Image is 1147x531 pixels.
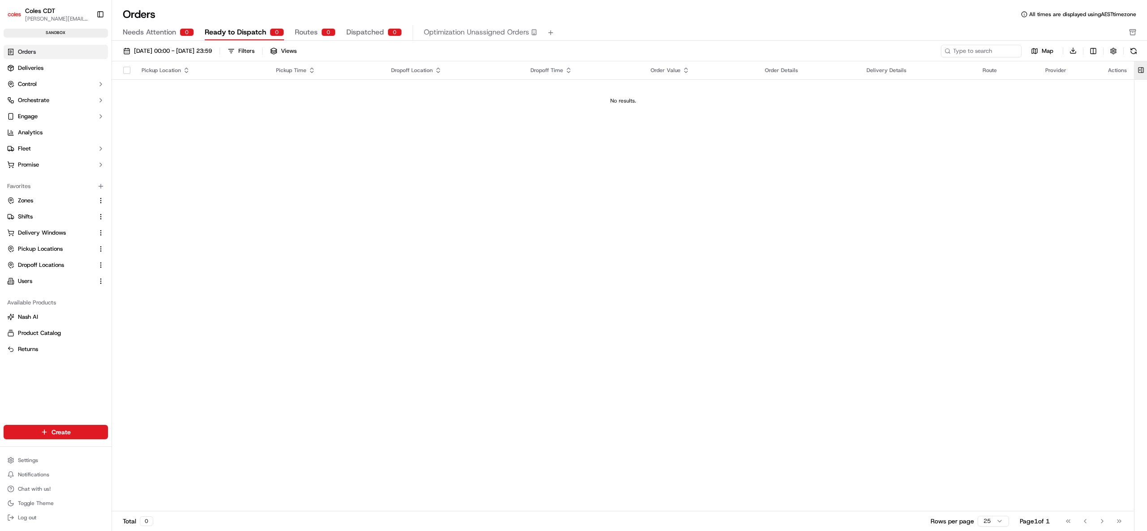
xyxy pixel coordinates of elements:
[18,277,32,285] span: Users
[18,485,51,492] span: Chat with us!
[4,61,108,75] a: Deliveries
[4,468,108,481] button: Notifications
[4,511,108,524] button: Log out
[4,4,93,25] button: Coles CDTColes CDT[PERSON_NAME][EMAIL_ADDRESS][PERSON_NAME][DOMAIN_NAME]
[346,27,384,38] span: Dispatched
[18,245,63,253] span: Pickup Locations
[7,245,94,253] a: Pickup Locations
[4,425,108,439] button: Create
[18,48,36,56] span: Orders
[4,226,108,240] button: Delivery Windows
[30,95,113,102] div: We're available if you need us!
[321,28,336,36] div: 0
[25,15,89,22] span: [PERSON_NAME][EMAIL_ADDRESS][PERSON_NAME][DOMAIN_NAME]
[116,97,1130,104] div: No results.
[4,193,108,208] button: Zones
[1127,45,1140,57] button: Refresh
[4,93,108,107] button: Orchestrate
[18,261,64,269] span: Dropoff Locations
[4,141,108,156] button: Fleet
[7,197,94,205] a: Zones
[931,517,974,526] p: Rows per page
[18,96,49,104] span: Orchestrate
[4,109,108,124] button: Engage
[1108,67,1127,74] div: Actions
[7,7,22,21] img: Coles CDT
[18,112,38,120] span: Engage
[4,29,108,38] div: sandbox
[18,128,43,137] span: Analytics
[123,27,176,38] span: Needs Attention
[18,213,33,221] span: Shifts
[18,80,37,88] span: Control
[4,295,108,310] div: Available Products
[25,6,55,15] button: Coles CDT
[4,497,108,510] button: Toggle Theme
[18,161,39,169] span: Promise
[391,67,516,74] div: Dropoff Location
[30,86,147,95] div: Start new chat
[205,27,266,38] span: Ready to Dispatch
[7,261,94,269] a: Dropoff Locations
[72,127,147,143] a: 💻API Documentation
[4,454,108,467] button: Settings
[4,242,108,256] button: Pickup Locations
[4,125,108,140] a: Analytics
[63,152,108,159] a: Powered byPylon
[5,127,72,143] a: 📗Knowledge Base
[18,329,61,337] span: Product Catalog
[18,514,36,521] span: Log out
[4,158,108,172] button: Promise
[18,345,38,353] span: Returns
[152,89,163,99] button: Start new chat
[134,47,212,55] span: [DATE] 00:00 - [DATE] 23:59
[89,152,108,159] span: Pylon
[4,210,108,224] button: Shifts
[1020,517,1050,526] div: Page 1 of 1
[7,213,94,221] a: Shifts
[4,326,108,340] button: Product Catalog
[18,457,38,464] span: Settings
[295,27,318,38] span: Routes
[9,36,163,51] p: Welcome 👋
[1029,11,1136,18] span: All times are displayed using AEST timezone
[941,45,1022,57] input: Type to search
[4,258,108,272] button: Dropoff Locations
[4,342,108,356] button: Returns
[140,516,153,526] div: 0
[276,67,377,74] div: Pickup Time
[270,28,284,36] div: 0
[765,67,852,74] div: Order Details
[23,58,161,68] input: Got a question? Start typing here...
[266,45,301,57] button: Views
[142,67,262,74] div: Pickup Location
[4,45,108,59] a: Orders
[52,428,71,437] span: Create
[651,67,750,74] div: Order Value
[1025,46,1059,56] button: Map
[1045,67,1094,74] div: Provider
[424,27,529,38] span: Optimization Unassigned Orders
[119,45,216,57] button: [DATE] 00:00 - [DATE] 23:59
[180,28,194,36] div: 0
[76,131,83,138] div: 💻
[123,7,155,21] h1: Orders
[7,277,94,285] a: Users
[4,77,108,91] button: Control
[4,483,108,495] button: Chat with us!
[4,179,108,193] div: Favorites
[7,329,104,337] a: Product Catalog
[9,131,16,138] div: 📗
[4,310,108,324] button: Nash AI
[281,47,297,55] span: Views
[867,67,968,74] div: Delivery Details
[224,45,259,57] button: Filters
[18,313,38,321] span: Nash AI
[7,313,104,321] a: Nash AI
[18,130,69,139] span: Knowledge Base
[1042,47,1053,55] span: Map
[7,229,94,237] a: Delivery Windows
[9,86,25,102] img: 1736555255976-a54dd68f-1ca7-489b-9aae-adbdc363a1c4
[18,197,33,205] span: Zones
